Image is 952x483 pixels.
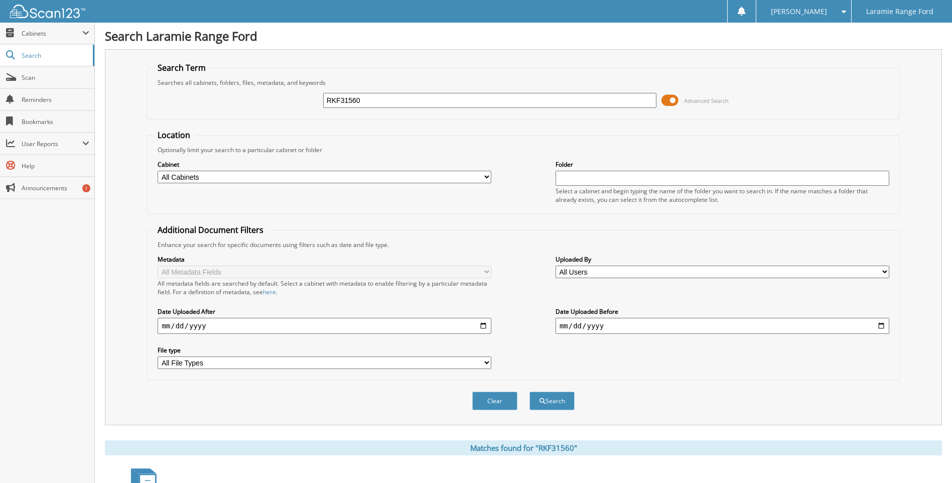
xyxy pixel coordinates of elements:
[153,146,894,154] div: Optionally limit your search to a particular cabinet or folder
[866,9,933,15] span: Laramie Range Ford
[153,224,268,235] legend: Additional Document Filters
[22,140,82,148] span: User Reports
[158,279,491,296] div: All metadata fields are searched by default. Select a cabinet with metadata to enable filtering b...
[472,392,517,410] button: Clear
[153,78,894,87] div: Searches all cabinets, folders, files, metadata, and keywords
[158,307,491,316] label: Date Uploaded After
[105,28,942,44] h1: Search Laramie Range Ford
[22,73,89,82] span: Scan
[684,97,729,104] span: Advanced Search
[556,318,889,334] input: end
[105,440,942,455] div: Matches found for "RKF31560"
[556,255,889,264] label: Uploaded By
[158,160,491,169] label: Cabinet
[22,162,89,170] span: Help
[22,117,89,126] span: Bookmarks
[158,318,491,334] input: start
[82,184,90,192] div: 1
[22,184,89,192] span: Announcements
[529,392,575,410] button: Search
[153,130,195,141] legend: Location
[556,307,889,316] label: Date Uploaded Before
[22,29,82,38] span: Cabinets
[771,9,827,15] span: [PERSON_NAME]
[153,62,211,73] legend: Search Term
[153,240,894,249] div: Enhance your search for specific documents using filters such as date and file type.
[158,255,491,264] label: Metadata
[263,288,276,296] a: here
[556,160,889,169] label: Folder
[22,51,88,60] span: Search
[22,95,89,104] span: Reminders
[556,187,889,204] div: Select a cabinet and begin typing the name of the folder you want to search in. If the name match...
[10,5,85,18] img: scan123-logo-white.svg
[158,346,491,354] label: File type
